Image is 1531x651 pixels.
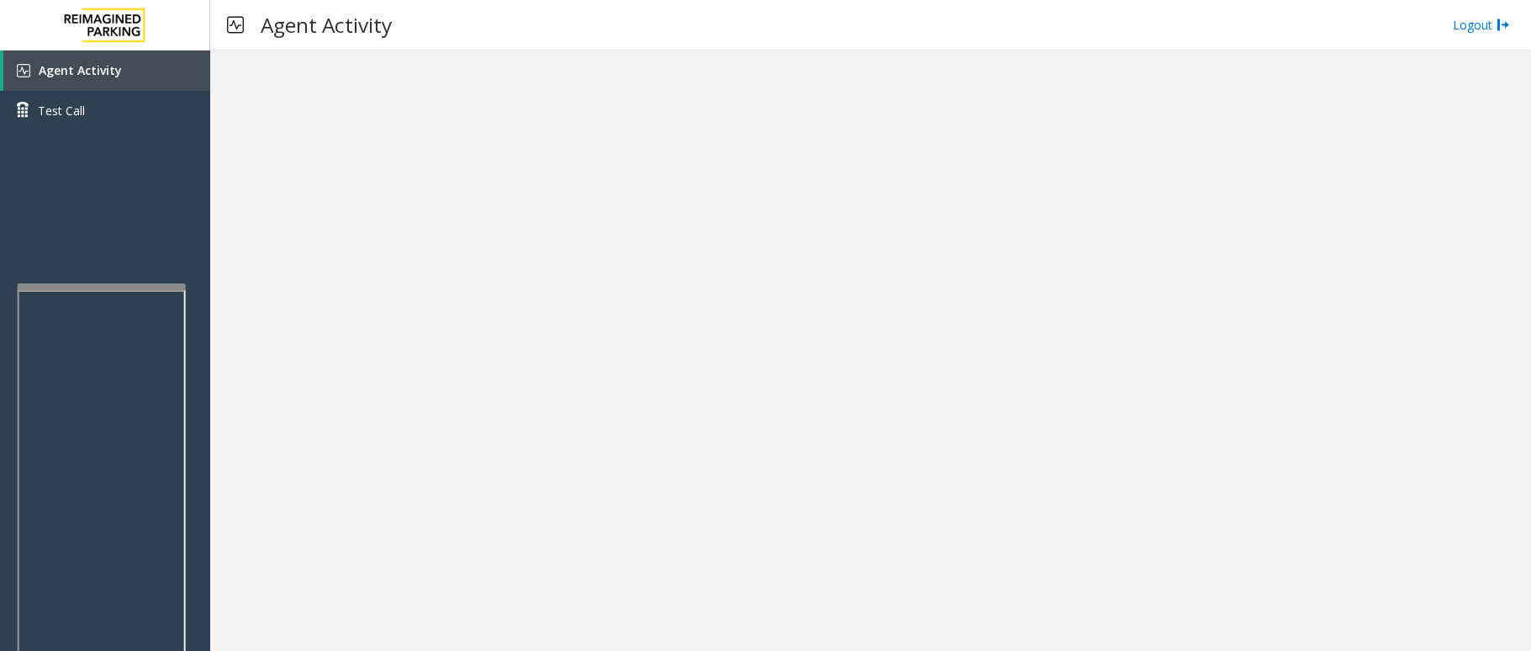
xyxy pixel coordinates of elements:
[17,64,30,77] img: 'icon'
[227,4,244,45] img: pageIcon
[1497,16,1510,34] img: logout
[39,62,122,78] span: Agent Activity
[3,50,210,91] a: Agent Activity
[1453,16,1510,34] a: Logout
[38,102,85,119] span: Test Call
[252,4,400,45] h3: Agent Activity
